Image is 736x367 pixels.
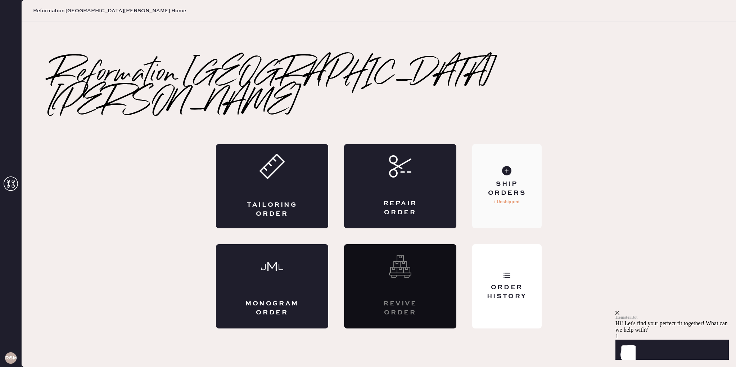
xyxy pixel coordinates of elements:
[478,180,536,198] div: Ship Orders
[5,355,17,361] h3: RSMA
[494,198,520,206] p: 1 Unshipped
[33,7,186,14] span: Reformation [GEOGRAPHIC_DATA][PERSON_NAME] Home
[245,299,299,317] div: Monogram Order
[344,244,456,328] div: Interested? Contact us at care@hemster.co
[50,61,707,118] h2: Reformation [GEOGRAPHIC_DATA][PERSON_NAME]
[373,199,428,217] div: Repair Order
[478,283,536,301] div: Order History
[373,299,428,317] div: Revive order
[245,201,299,219] div: Tailoring Order
[615,267,734,366] iframe: Front Chat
